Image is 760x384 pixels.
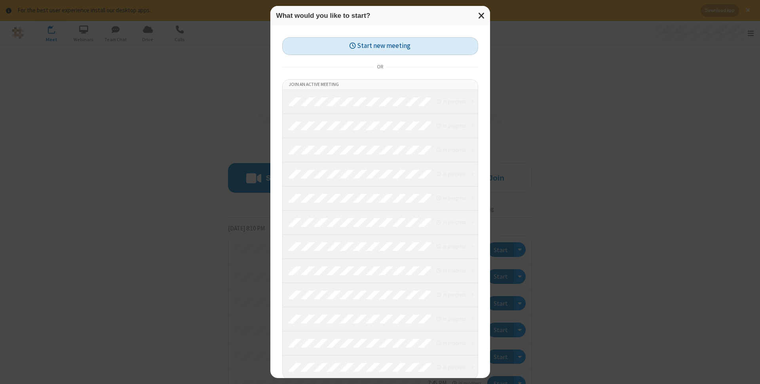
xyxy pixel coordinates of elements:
em: in progress [437,170,465,178]
em: in progress [437,267,465,274]
em: in progress [437,194,465,202]
em: in progress [437,339,465,347]
button: Close modal [473,6,490,25]
h3: What would you like to start? [276,12,484,19]
em: in progress [437,363,465,371]
span: or [374,61,386,72]
em: in progress [437,243,465,250]
em: in progress [437,122,465,129]
em: in progress [437,146,465,154]
li: Join an active meeting [283,80,478,90]
em: in progress [437,98,465,105]
em: in progress [437,315,465,323]
button: Start new meeting [282,37,478,55]
em: in progress [437,219,465,226]
em: in progress [437,291,465,298]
